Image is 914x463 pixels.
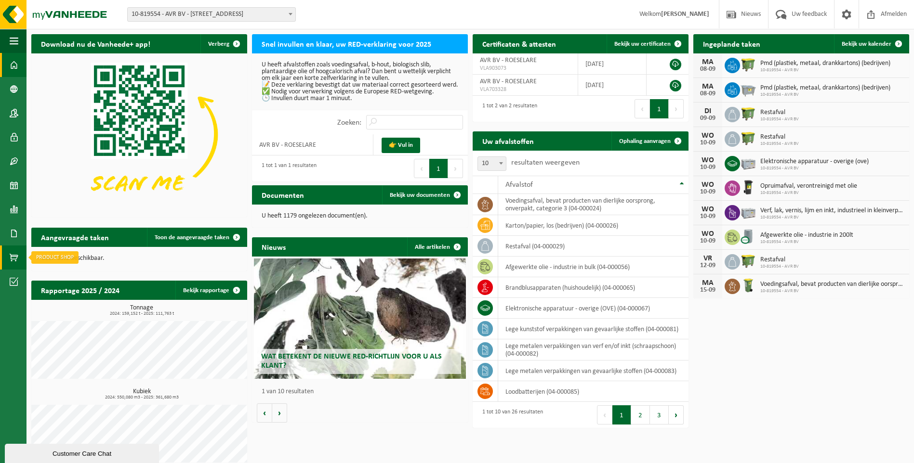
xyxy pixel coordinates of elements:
[698,189,717,195] div: 10-09
[208,41,229,47] span: Verberg
[257,403,272,423] button: Vorige
[36,311,247,316] span: 2024: 159,152 t - 2025: 111,763 t
[429,159,448,178] button: 1
[760,133,799,141] span: Restafval
[262,62,458,102] p: U heeft afvalstoffen zoals voedingsafval, b-hout, biologisch slib, plantaardige olie of hoogcalor...
[498,257,689,277] td: afgewerkte olie - industrie in bulk (04-000056)
[698,255,717,262] div: VR
[760,215,904,220] span: 10-819554 - AVR BV
[760,288,904,294] span: 10-819554 - AVR BV
[740,154,756,171] img: PB-LB-0680-HPE-GY-11
[760,239,853,245] span: 10-819554 - AVR BV
[477,156,506,171] span: 10
[631,405,650,424] button: 2
[473,34,566,53] h2: Certificaten & attesten
[272,403,287,423] button: Volgende
[661,11,709,18] strong: [PERSON_NAME]
[698,156,717,164] div: WO
[698,164,717,171] div: 10-09
[611,131,688,151] a: Ophaling aanvragen
[498,298,689,319] td: elektronische apparatuur - overige (OVE) (04-000067)
[252,185,314,204] h2: Documenten
[760,182,857,190] span: Opruimafval, verontreinigd met olie
[760,281,904,288] span: Voedingsafval, bevat producten van dierlijke oorsprong, onverpakt, categorie 3
[650,99,669,118] button: 1
[480,57,537,64] span: AVR BV - ROESELARE
[252,237,295,256] h2: Nieuws
[36,388,247,400] h3: Kubiek
[128,8,295,21] span: 10-819554 - AVR BV - 8800 ROESELARE, MEENSESTEENWEG 545
[740,179,756,195] img: WB-0240-HPE-BK-01
[740,277,756,294] img: WB-0140-HPE-GN-50
[31,34,160,53] h2: Download nu de Vanheede+ app!
[740,253,756,269] img: WB-1100-HPE-GN-50
[597,405,612,424] button: Previous
[5,442,161,463] iframe: chat widget
[698,206,717,213] div: WO
[262,213,458,219] p: U heeft 1179 ongelezen document(en).
[612,405,631,424] button: 1
[698,58,717,66] div: MA
[698,262,717,269] div: 12-09
[740,81,756,97] img: WB-2500-GAL-GY-01
[200,34,246,53] button: Verberg
[480,78,537,85] span: AVR BV - ROESELARE
[473,131,543,150] h2: Uw afvalstoffen
[698,83,717,90] div: MA
[698,213,717,220] div: 10-09
[698,115,717,122] div: 09-09
[41,255,238,262] p: Geen data beschikbaar.
[698,132,717,140] div: WO
[252,134,373,155] td: AVR BV - ROESELARE
[834,34,908,53] a: Bekijk uw kalender
[740,105,756,122] img: WB-1100-HPE-GN-50
[760,231,853,239] span: Afgewerkte olie - industrie in 200lt
[498,319,689,339] td: lege kunststof verpakkingen van gevaarlijke stoffen (04-000081)
[740,228,756,244] img: LP-LD-00200-CU
[337,119,361,127] label: Zoeken:
[480,86,570,93] span: VLA703328
[698,287,717,294] div: 15-09
[498,277,689,298] td: brandblusapparaten (huishoudelijk) (04-000065)
[693,34,770,53] h2: Ingeplande taken
[511,159,580,167] label: resultaten weergeven
[448,159,463,178] button: Next
[760,141,799,147] span: 10-819554 - AVR BV
[478,157,506,170] span: 10
[127,7,296,22] span: 10-819554 - AVR BV - 8800 ROESELARE, MEENSESTEENWEG 545
[262,388,463,395] p: 1 van 10 resultaten
[698,230,717,238] div: WO
[477,404,543,425] div: 1 tot 10 van 26 resultaten
[382,138,420,153] a: 👉 Vul in
[607,34,688,53] a: Bekijk uw certificaten
[254,258,465,379] a: Wat betekent de nieuwe RED-richtlijn voor u als klant?
[760,67,890,73] span: 10-819554 - AVR BV
[498,236,689,257] td: restafval (04-000029)
[740,130,756,146] img: WB-1100-HPE-GN-50
[698,107,717,115] div: DI
[698,181,717,189] div: WO
[650,405,669,424] button: 3
[578,53,647,75] td: [DATE]
[31,281,129,299] h2: Rapportage 2025 / 2024
[669,405,684,424] button: Next
[669,99,684,118] button: Next
[505,181,533,189] span: Afvalstof
[760,84,890,92] span: Pmd (plastiek, metaal, drankkartons) (bedrijven)
[760,256,799,264] span: Restafval
[842,41,891,47] span: Bekijk uw kalender
[635,99,650,118] button: Previous
[760,116,799,122] span: 10-819554 - AVR BV
[477,98,537,119] div: 1 tot 2 van 2 resultaten
[698,66,717,73] div: 08-09
[614,41,671,47] span: Bekijk uw certificaten
[252,34,441,53] h2: Snel invullen en klaar, uw RED-verklaring voor 2025
[760,92,890,98] span: 10-819554 - AVR BV
[698,90,717,97] div: 08-09
[698,279,717,287] div: MA
[498,381,689,402] td: loodbatterijen (04-000085)
[740,56,756,73] img: WB-1100-HPE-GN-50
[760,60,890,67] span: Pmd (plastiek, metaal, drankkartons) (bedrijven)
[498,360,689,381] td: lege metalen verpakkingen van gevaarlijke stoffen (04-000083)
